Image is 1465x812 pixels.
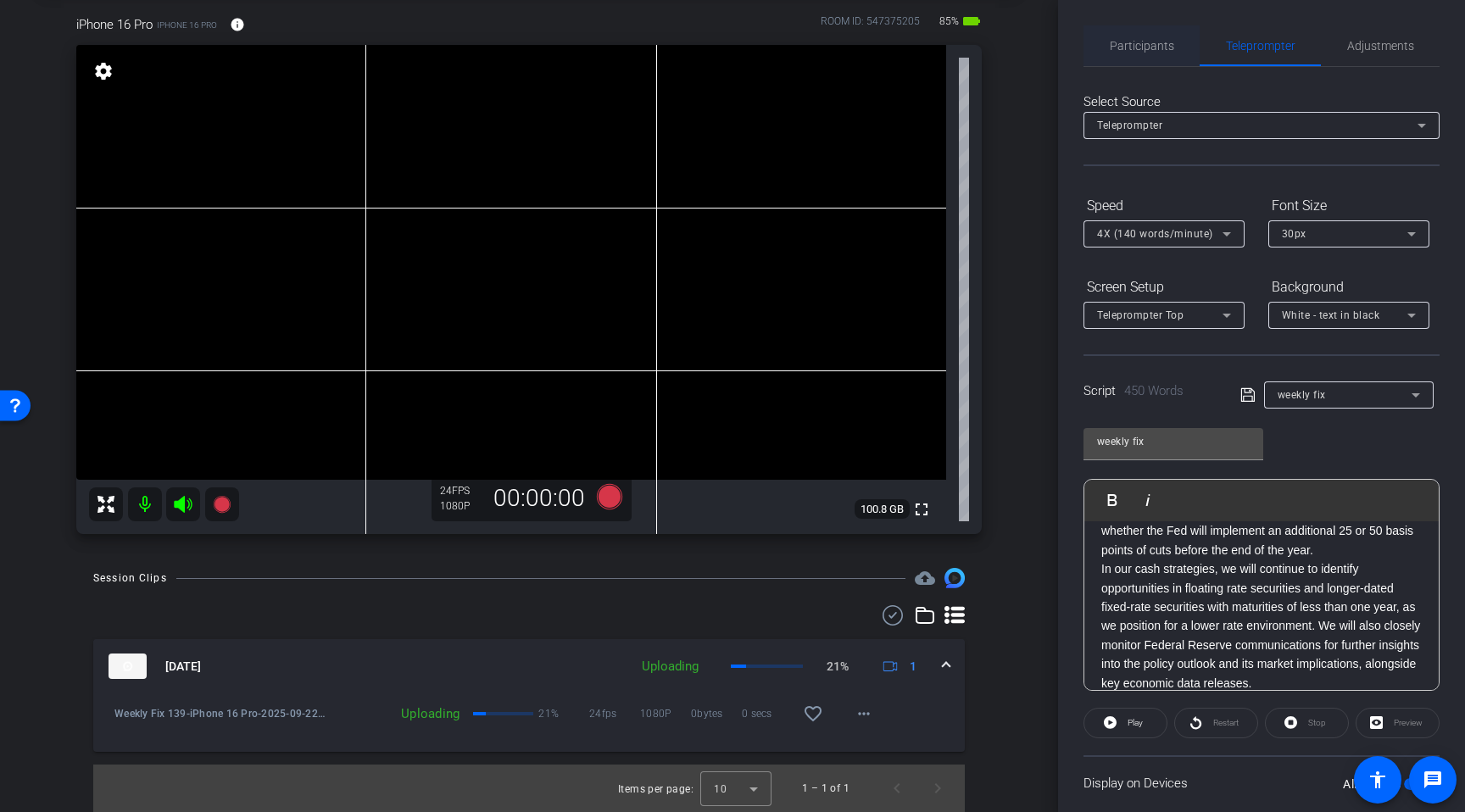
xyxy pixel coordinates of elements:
[1124,383,1184,398] span: 450 Words
[1278,389,1326,401] span: weekly fix
[915,568,935,588] mat-icon: cloud_upload
[165,658,201,676] span: [DATE]
[1268,273,1429,302] div: Background
[1101,559,1422,692] p: In our cash strategies, we will continue to identify opportunities in floating rate securities an...
[911,499,932,520] mat-icon: fullscreen
[157,19,217,31] span: iPhone 16 Pro
[1083,708,1167,738] button: Play
[1347,40,1414,52] span: Adjustments
[1097,120,1162,131] span: Teleprompter
[92,61,115,81] mat-icon: settings
[440,499,482,513] div: 1080P
[538,705,559,722] p: 21%
[915,568,935,588] span: Destinations for your clips
[917,768,958,809] button: Next page
[1083,92,1440,112] div: Select Source
[1097,309,1184,321] span: Teleprompter Top
[1132,483,1164,517] button: Italic (⌘I)
[937,8,961,35] span: 85%
[452,485,470,497] span: FPS
[1096,483,1128,517] button: Bold (⌘B)
[440,484,482,498] div: 24
[1423,770,1443,790] mat-icon: message
[230,17,245,32] mat-icon: info
[910,658,916,676] span: 1
[1282,228,1306,240] span: 30px
[1226,40,1295,52] span: Teleprompter
[802,780,849,797] div: 1 – 1 of 1
[821,14,920,38] div: ROOM ID: 547375205
[1128,718,1143,727] span: Play
[482,484,596,513] div: 00:00:00
[109,653,147,679] img: thumb-nail
[1083,381,1217,401] div: Script
[633,657,707,676] div: Uploading
[93,570,167,587] div: Session Clips
[803,704,823,724] mat-icon: favorite_border
[742,705,793,722] span: 0 secs
[114,705,326,722] span: Weekly Fix 139-iPhone 16 Pro-2025-09-22-10-05-12-849-0
[1097,431,1250,452] input: Title
[93,639,965,693] mat-expansion-panel-header: thumb-nail[DATE]Uploading21%1
[1368,770,1388,790] mat-icon: accessibility
[1083,755,1440,810] div: Display on Devices
[1083,273,1245,302] div: Screen Setup
[326,705,468,722] div: Uploading
[855,499,910,520] span: 100.8 GB
[1110,40,1174,52] span: Participants
[618,781,694,798] div: Items per page:
[640,705,691,722] span: 1080P
[589,705,640,722] span: 24fps
[76,15,153,34] span: iPhone 16 Pro
[827,658,849,676] p: 21%
[1282,309,1380,321] span: White - text in black
[944,568,965,588] img: Session clips
[93,693,965,752] div: thumb-nail[DATE]Uploading21%1
[1343,776,1404,793] label: All Devices
[1083,192,1245,220] div: Speed
[1097,228,1213,240] span: 4X (140 words/minute)
[1268,192,1429,220] div: Font Size
[854,704,874,724] mat-icon: more_horiz
[877,768,917,809] button: Previous page
[961,11,982,31] mat-icon: battery_std
[691,705,742,722] span: 0bytes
